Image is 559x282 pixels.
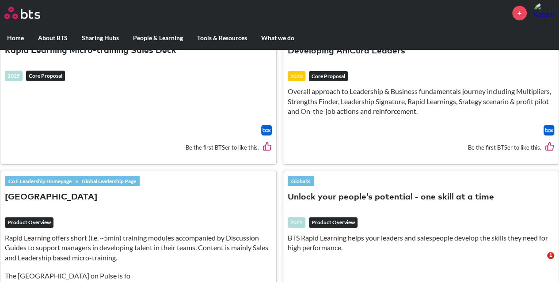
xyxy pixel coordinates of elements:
[5,135,272,160] div: Be the first BTSer to like this.
[288,45,405,57] button: Developing AniCura Leaders
[547,252,554,259] span: 1
[288,135,555,160] div: Be the first BTSer to like this.
[261,125,272,135] img: Box logo
[5,176,140,186] div: »
[254,26,301,49] label: What we do
[261,125,272,135] a: Download file from Box
[309,217,357,228] em: Product Overview
[544,125,554,135] img: Box logo
[31,26,75,49] label: About BTS
[533,2,555,23] a: Profile
[529,252,550,273] iframe: Intercom live chat
[288,71,305,82] div: 2020
[288,233,555,253] p: BTS Rapid Learning helps your leaders and salespeople develop the skills they need for high perfo...
[5,71,23,81] div: 2025
[4,7,57,19] a: Go home
[26,71,65,81] em: Core Proposal
[309,71,348,82] em: Core Proposal
[126,26,190,49] label: People & Learning
[190,26,254,49] label: Tools & Resources
[75,26,126,49] label: Sharing Hubs
[5,217,53,228] em: Product Overview
[5,192,97,203] button: [GEOGRAPHIC_DATA]
[5,271,272,281] p: The [GEOGRAPHIC_DATA] on Pulse is fo
[288,86,555,116] p: Overall approach to Leadership & Business fundamentals journey including Multipliers, Strengths F...
[4,7,40,19] img: BTS Logo
[533,2,555,23] img: Katerina Georgiadou
[288,176,314,186] a: GlobalX
[288,192,494,203] button: Unlock your people’s potential - one skill at a time
[288,217,305,228] div: 2022
[5,233,272,263] p: Rapid Learning offers short (i.e. ~5min) training modules accompanied by Discussion Guides to sup...
[5,176,75,186] a: Co E Leadership Homepage
[512,6,527,20] a: +
[78,176,140,186] a: Global Leadership Page
[544,125,554,135] a: Download file from Box
[5,45,176,57] button: Rapid Learning Micro-training Sales Deck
